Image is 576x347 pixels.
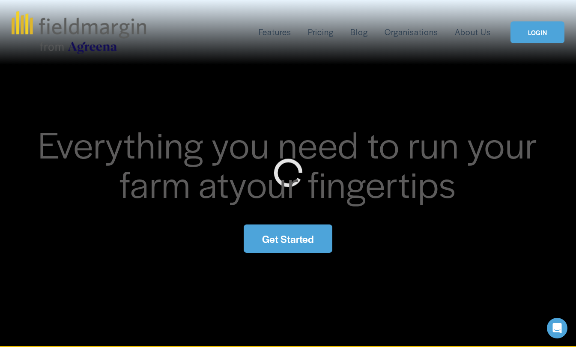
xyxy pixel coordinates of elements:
span: Features [259,26,291,38]
a: Get Started [244,224,332,253]
a: About Us [455,25,491,39]
span: your fingertips [229,157,457,209]
a: Pricing [308,25,334,39]
a: Organisations [385,25,438,39]
img: fieldmargin.com [12,11,146,54]
span: Everything you need to run your farm at [38,118,546,209]
a: Blog [350,25,368,39]
a: folder dropdown [259,25,291,39]
a: LOGIN [510,21,564,43]
div: Open Intercom Messenger [547,318,567,338]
